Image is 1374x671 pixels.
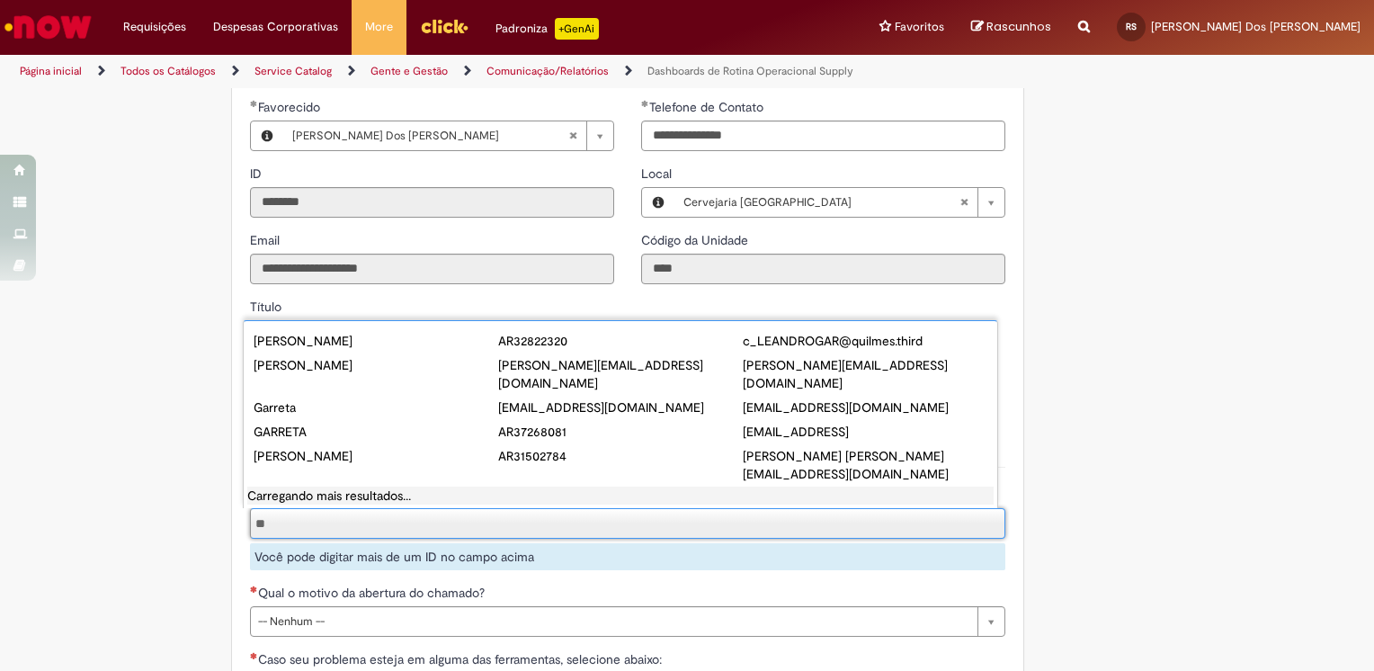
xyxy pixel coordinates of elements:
div: [PERSON_NAME][EMAIL_ADDRESS][DOMAIN_NAME] [743,356,987,392]
div: AR31502784 [498,447,743,465]
div: [EMAIL_ADDRESS][DOMAIN_NAME] [498,398,743,416]
div: [PERSON_NAME] [254,332,498,350]
li: Carregando mais resultados... [247,487,994,505]
div: [PERSON_NAME] [254,356,498,374]
div: AR32822320 [498,332,743,350]
ul: Quem é o ID Impactado? [244,328,997,508]
div: Garreta [254,398,498,416]
div: AR37268081 [498,423,743,441]
div: [PERSON_NAME] [PERSON_NAME][EMAIL_ADDRESS][DOMAIN_NAME] [743,447,987,483]
div: c_LEANDROGAR@quilmes.third [743,332,987,350]
div: [PERSON_NAME][EMAIL_ADDRESS][DOMAIN_NAME] [498,356,743,392]
div: [EMAIL_ADDRESS] [743,423,987,441]
div: GARRETA [254,423,498,441]
div: [PERSON_NAME] [254,447,498,465]
div: [EMAIL_ADDRESS][DOMAIN_NAME] [743,398,987,416]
